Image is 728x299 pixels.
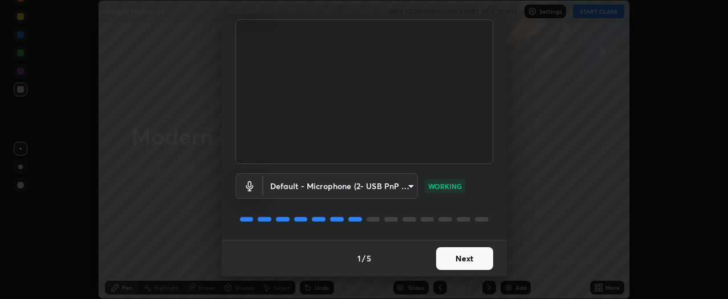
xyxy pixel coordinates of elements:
p: WORKING [428,181,462,191]
h4: / [362,252,365,264]
div: FHD Camera (33f1:1001) [263,173,418,199]
button: Next [436,247,493,270]
h4: 1 [357,252,361,264]
h4: 5 [367,252,371,264]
